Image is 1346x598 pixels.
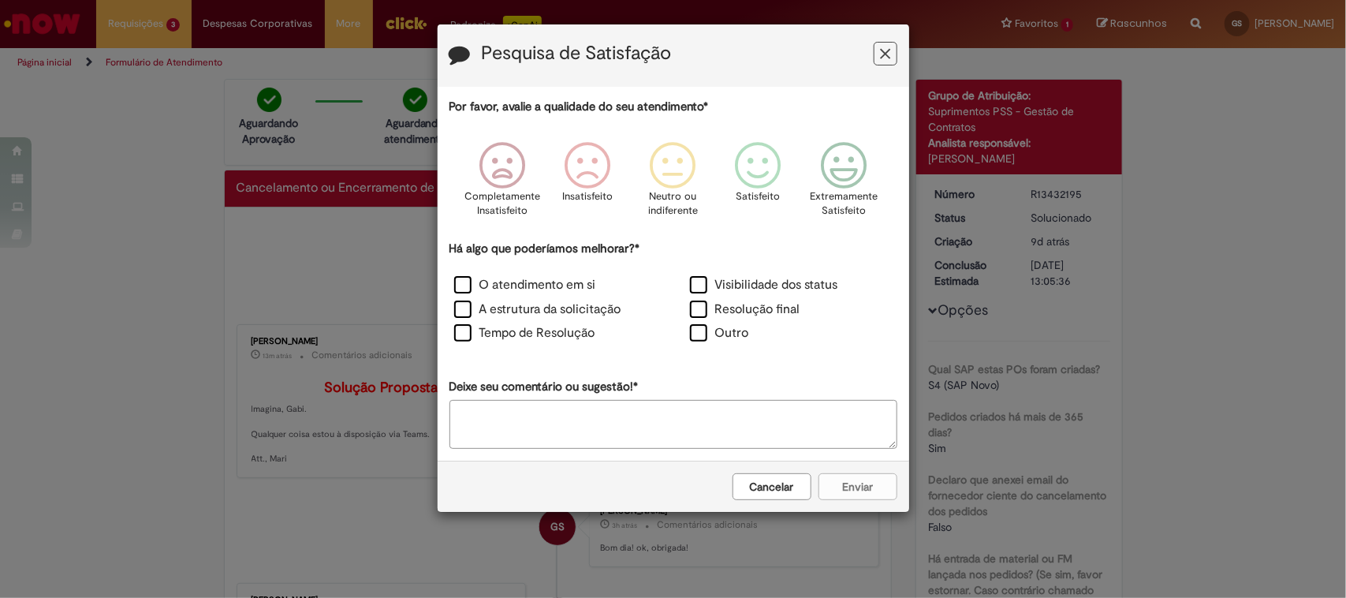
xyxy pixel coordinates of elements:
[803,130,884,238] div: Extremamente Satisfeito
[810,189,878,219] p: Extremamente Satisfeito
[547,130,628,238] div: Insatisfeito
[464,189,540,219] p: Completamente Insatisfeito
[690,301,800,319] label: Resolução final
[736,189,781,204] p: Satisfeito
[449,241,897,347] div: Há algo que poderíamos melhorar?*
[454,276,596,294] label: O atendimento em si
[454,301,621,319] label: A estrutura da solicitação
[449,99,709,115] label: Por favor, avalie a qualidade do seu atendimento*
[644,189,701,219] p: Neutro ou indiferente
[733,473,811,500] button: Cancelar
[718,130,799,238] div: Satisfeito
[462,130,543,238] div: Completamente Insatisfeito
[632,130,713,238] div: Neutro ou indiferente
[690,276,838,294] label: Visibilidade dos status
[690,324,749,342] label: Outro
[449,379,639,395] label: Deixe seu comentário ou sugestão!*
[454,324,595,342] label: Tempo de Resolução
[482,43,672,64] label: Pesquisa de Satisfação
[562,189,613,204] p: Insatisfeito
